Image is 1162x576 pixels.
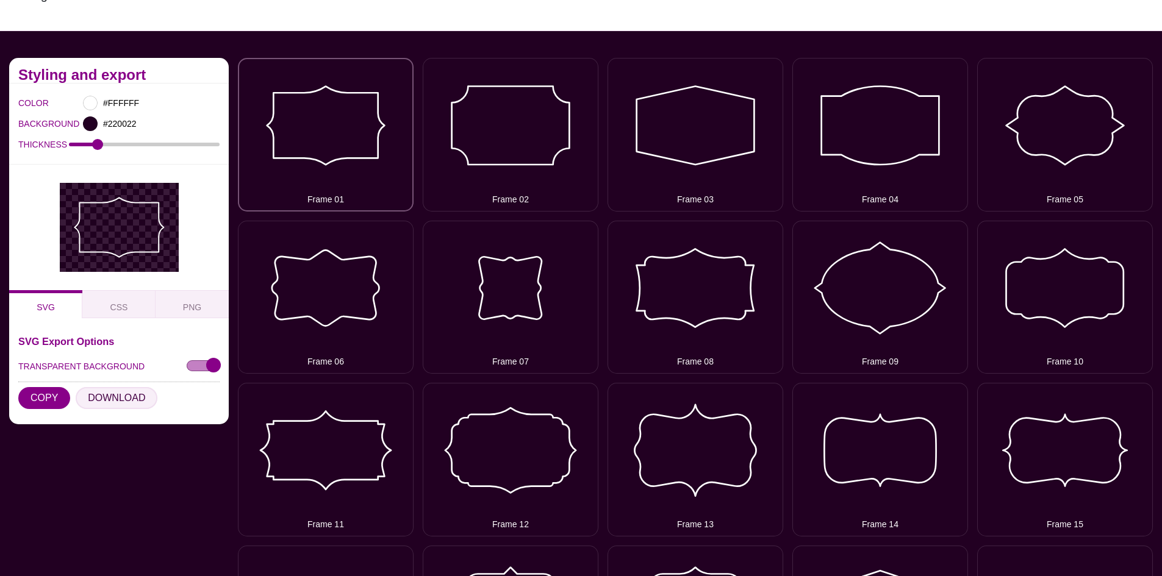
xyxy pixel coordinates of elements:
[18,95,34,111] label: COLOR
[977,58,1153,212] button: Frame 05
[76,387,157,409] button: DOWNLOAD
[608,58,783,212] button: Frame 03
[238,58,414,212] button: Frame 01
[110,302,128,312] span: CSS
[608,221,783,374] button: Frame 08
[608,383,783,536] button: Frame 13
[183,302,201,312] span: PNG
[18,116,34,132] label: BACKGROUND
[423,383,598,536] button: Frame 12
[792,383,968,536] button: Frame 14
[82,290,156,318] button: CSS
[18,336,220,346] h3: SVG Export Options
[18,70,220,80] h2: Styling and export
[792,221,968,374] button: Frame 09
[18,358,145,374] label: TRANSPARENT BACKGROUND
[792,58,968,212] button: Frame 04
[423,221,598,374] button: Frame 07
[977,221,1153,374] button: Frame 10
[238,383,414,536] button: Frame 11
[238,221,414,374] button: Frame 06
[18,387,70,409] button: COPY
[423,58,598,212] button: Frame 02
[18,137,69,152] label: THICKNESS
[977,383,1153,536] button: Frame 15
[156,290,229,318] button: PNG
